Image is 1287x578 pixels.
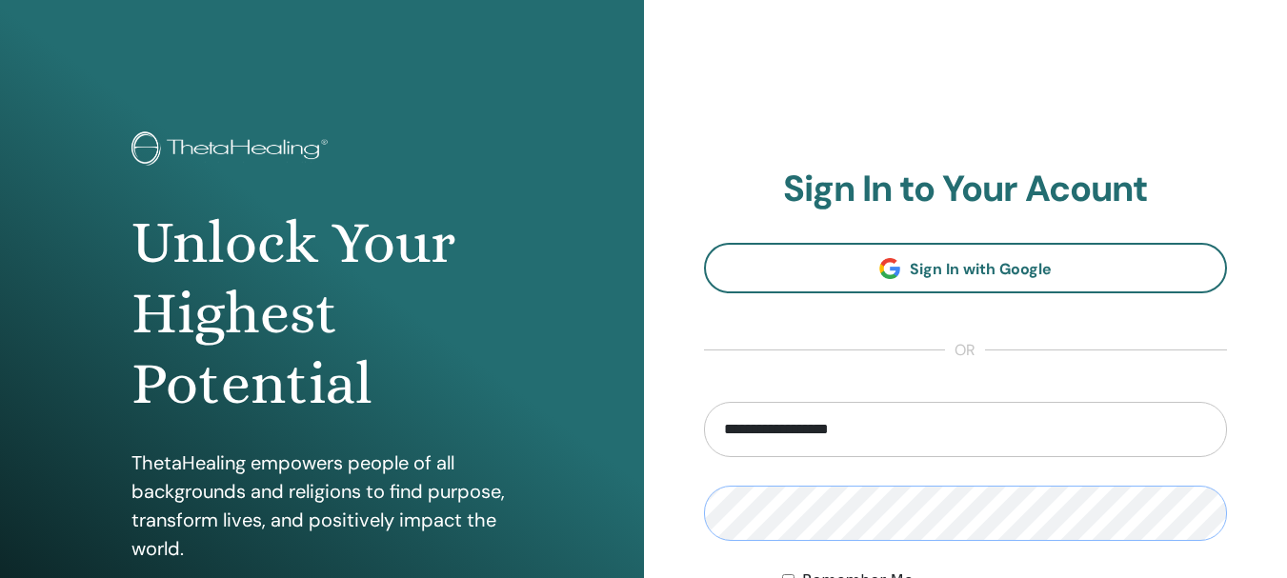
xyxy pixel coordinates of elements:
[131,448,513,563] p: ThetaHealing empowers people of all backgrounds and religions to find purpose, transform lives, a...
[704,243,1228,293] a: Sign In with Google
[131,208,513,420] h1: Unlock Your Highest Potential
[704,168,1228,211] h2: Sign In to Your Acount
[945,339,985,362] span: or
[910,259,1052,279] span: Sign In with Google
